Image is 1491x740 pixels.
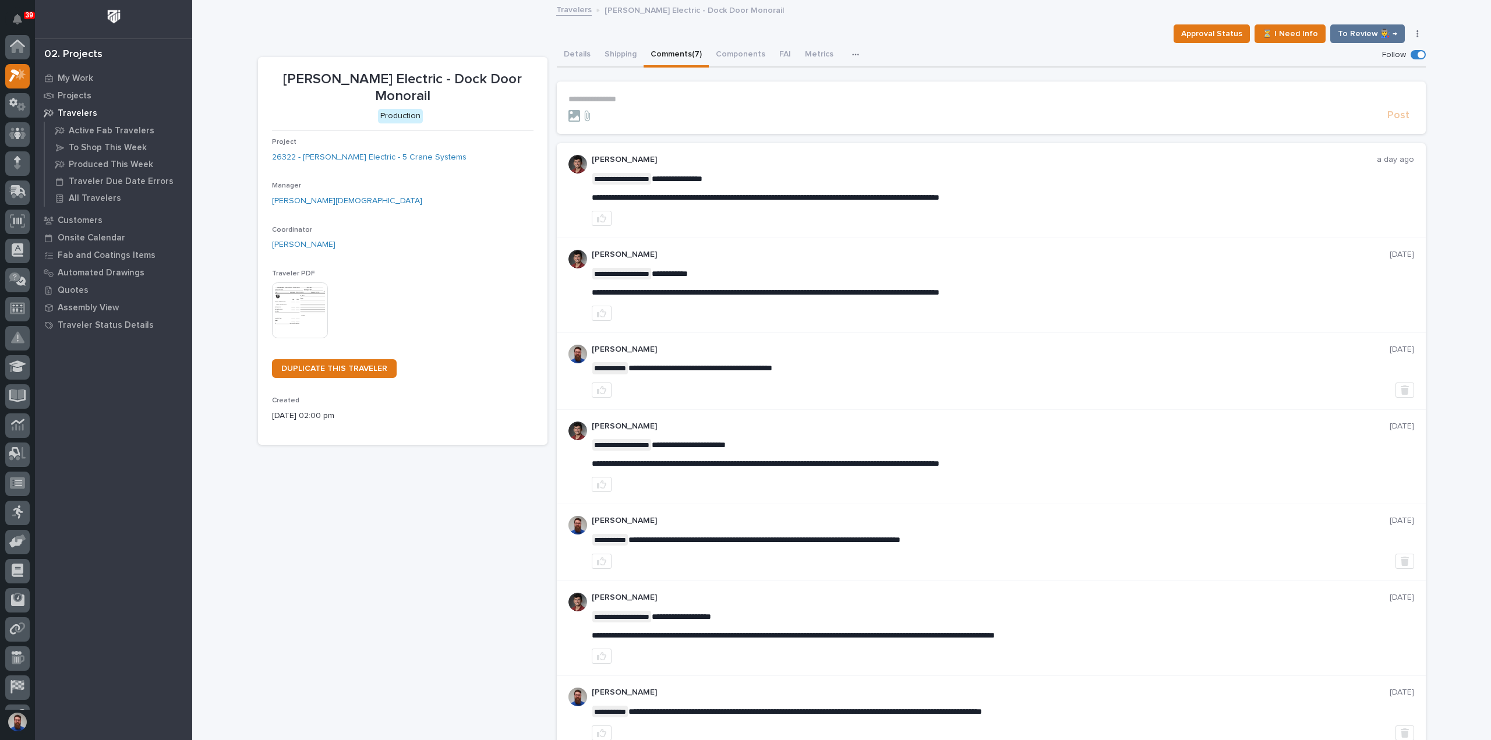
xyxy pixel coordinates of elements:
p: [DATE] [1390,422,1414,431]
button: like this post [592,211,612,226]
p: Projects [58,91,91,101]
p: Customers [58,215,103,226]
p: [PERSON_NAME] [592,155,1377,165]
img: 6hTokn1ETDGPf9BPokIQ [568,345,587,363]
p: [DATE] 02:00 pm [272,410,533,422]
button: like this post [592,477,612,492]
button: Components [709,43,772,68]
button: ⏳ I Need Info [1255,24,1326,43]
a: Travelers [556,2,592,16]
p: [DATE] [1390,516,1414,526]
button: Metrics [798,43,840,68]
a: Active Fab Travelers [45,122,192,139]
button: To Review 👨‍🏭 → [1330,24,1405,43]
a: All Travelers [45,190,192,206]
a: [PERSON_NAME] [272,239,335,251]
span: Post [1387,109,1409,122]
span: ⏳ I Need Info [1262,27,1318,41]
a: Projects [35,87,192,104]
p: [DATE] [1390,688,1414,697]
img: 6hTokn1ETDGPf9BPokIQ [568,516,587,534]
a: [PERSON_NAME][DEMOGRAPHIC_DATA] [272,195,422,207]
p: Follow [1382,50,1406,60]
span: Approval Status [1181,27,1242,41]
a: Quotes [35,281,192,299]
a: Travelers [35,104,192,122]
p: Active Fab Travelers [69,126,154,136]
a: DUPLICATE THIS TRAVELER [272,359,397,378]
button: FAI [772,43,798,68]
button: Details [557,43,598,68]
a: Assembly View [35,299,192,316]
div: Production [378,109,423,123]
span: Coordinator [272,226,312,233]
p: All Travelers [69,193,121,204]
img: ROij9lOReuV7WqYxWfnW [568,250,587,268]
button: like this post [592,649,612,664]
p: [DATE] [1390,250,1414,260]
img: ROij9lOReuV7WqYxWfnW [568,593,587,611]
img: Workspace Logo [103,6,125,27]
span: Project [272,139,296,146]
p: [DATE] [1390,593,1414,603]
p: [PERSON_NAME] Electric - Dock Door Monorail [605,3,784,16]
a: Automated Drawings [35,264,192,281]
p: [PERSON_NAME] Electric - Dock Door Monorail [272,71,533,105]
img: 6hTokn1ETDGPf9BPokIQ [568,688,587,706]
a: Onsite Calendar [35,229,192,246]
p: Quotes [58,285,89,296]
a: 26322 - [PERSON_NAME] Electric - 5 Crane Systems [272,151,467,164]
img: ROij9lOReuV7WqYxWfnW [568,422,587,440]
div: 02. Projects [44,48,103,61]
p: a day ago [1377,155,1414,165]
button: like this post [592,383,612,398]
button: Comments (7) [644,43,709,68]
a: My Work [35,69,192,87]
button: Delete post [1395,383,1414,398]
p: Automated Drawings [58,268,144,278]
span: Manager [272,182,301,189]
a: Customers [35,211,192,229]
p: [DATE] [1390,345,1414,355]
p: 39 [26,11,33,19]
p: Traveler Due Date Errors [69,176,174,187]
p: [PERSON_NAME] [592,516,1390,526]
p: Fab and Coatings Items [58,250,156,261]
p: Produced This Week [69,160,153,170]
a: Produced This Week [45,156,192,172]
img: ROij9lOReuV7WqYxWfnW [568,155,587,174]
p: My Work [58,73,93,84]
button: Shipping [598,43,644,68]
p: Travelers [58,108,97,119]
p: Assembly View [58,303,119,313]
p: To Shop This Week [69,143,147,153]
p: [PERSON_NAME] [592,688,1390,697]
button: Approval Status [1174,24,1250,43]
a: Traveler Status Details [35,316,192,334]
p: [PERSON_NAME] [592,250,1390,260]
span: Created [272,397,299,404]
button: users-avatar [5,710,30,734]
span: DUPLICATE THIS TRAVELER [281,364,387,373]
p: [PERSON_NAME] [592,422,1390,431]
a: To Shop This Week [45,139,192,155]
p: Traveler Status Details [58,320,154,331]
button: like this post [592,306,612,321]
div: Notifications39 [15,14,30,33]
button: like this post [592,554,612,569]
a: Traveler Due Date Errors [45,173,192,189]
button: Notifications [5,7,30,31]
span: Traveler PDF [272,270,315,277]
p: [PERSON_NAME] [592,345,1390,355]
span: To Review 👨‍🏭 → [1338,27,1397,41]
p: [PERSON_NAME] [592,593,1390,603]
a: Fab and Coatings Items [35,246,192,264]
p: Onsite Calendar [58,233,125,243]
button: Post [1383,109,1414,122]
button: Delete post [1395,554,1414,569]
